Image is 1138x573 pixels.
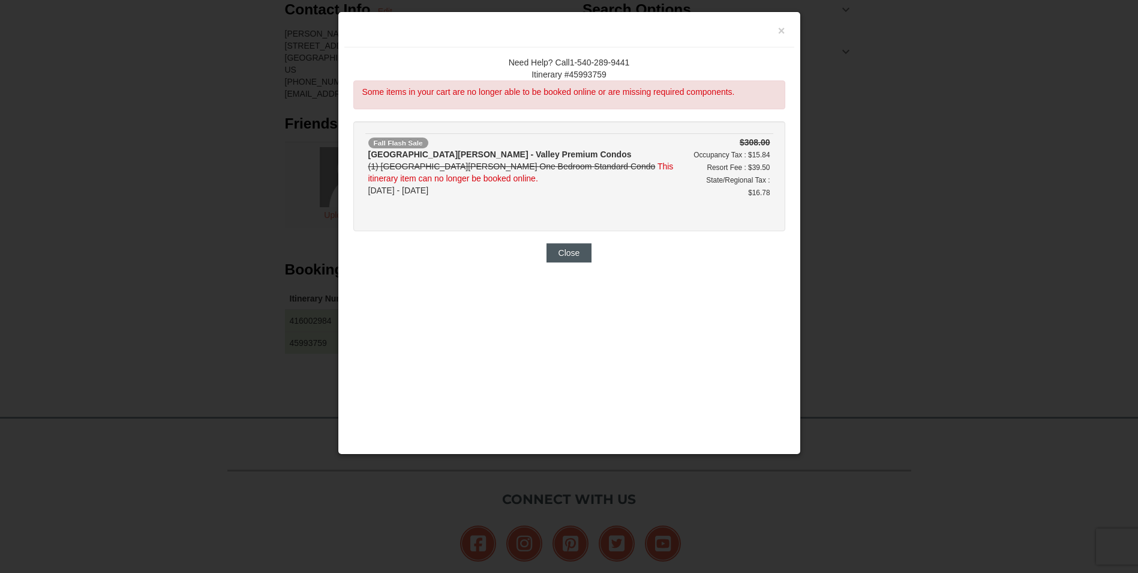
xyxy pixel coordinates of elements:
[362,86,764,98] p: Some items in your cart are no longer able to be booked online or are missing required components.
[707,163,770,172] small: Resort Fee : $39.50
[368,162,656,171] s: (1) [GEOGRAPHIC_DATA][PERSON_NAME] One Bedroom Standard Condo
[693,151,770,159] small: Occupancy Tax : $15.84
[368,150,632,159] strong: [GEOGRAPHIC_DATA][PERSON_NAME] - Valley Premium Condos
[547,243,592,262] button: Close
[353,56,785,80] div: Need Help? Call1-540-289-9441 Itinerary #45993759
[368,138,428,148] span: Fall Flash Sale
[368,148,678,196] div: [DATE] - [DATE]
[706,176,770,197] small: State/Regional Tax : $16.78
[778,25,785,37] button: ×
[740,138,770,147] strike: $308.00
